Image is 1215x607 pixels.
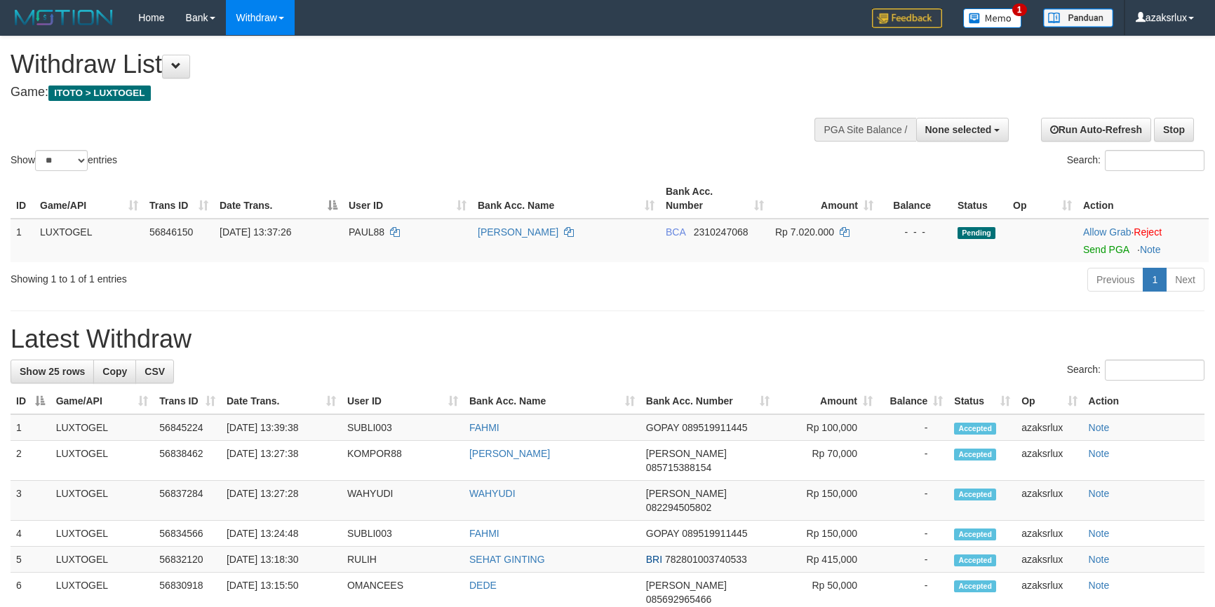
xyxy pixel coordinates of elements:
a: Copy [93,360,136,383]
span: GOPAY [646,528,679,539]
span: Copy [102,366,127,377]
a: SEHAT GINTING [469,554,545,565]
span: Copy 089519911445 to clipboard [682,422,747,433]
span: GOPAY [646,422,679,433]
th: ID [11,179,34,219]
td: WAHYUDI [342,481,464,521]
td: Rp 100,000 [775,414,878,441]
span: Accepted [954,489,996,500]
a: Next [1166,268,1204,292]
input: Search: [1105,150,1204,171]
td: SUBLI003 [342,414,464,441]
span: None selected [925,124,992,135]
span: Pending [958,227,995,239]
div: Showing 1 to 1 of 1 entries [11,266,496,286]
td: Rp 70,000 [775,441,878,481]
a: Reject [1134,226,1162,238]
input: Search: [1105,360,1204,381]
span: Copy 085715388154 to clipboard [646,462,711,473]
a: Note [1089,488,1110,499]
td: RULIH [342,547,464,573]
a: [PERSON_NAME] [478,226,558,238]
td: 1 [11,414,51,441]
td: 1 [11,219,34,262]
td: LUXTOGEL [34,219,144,262]
span: Accepted [954,580,996,592]
span: BRI [646,554,662,565]
a: Note [1140,244,1161,255]
a: DEDE [469,580,497,591]
td: Rp 415,000 [775,547,878,573]
span: Accepted [954,528,996,540]
td: Rp 150,000 [775,481,878,521]
span: · [1083,226,1134,238]
a: Note [1089,422,1110,433]
img: panduan.png [1043,8,1113,27]
td: LUXTOGEL [51,441,154,481]
th: Bank Acc. Number: activate to sort column ascending [660,179,770,219]
th: Game/API: activate to sort column ascending [51,388,154,414]
td: 56837284 [154,481,221,521]
label: Search: [1067,150,1204,171]
a: Show 25 rows [11,360,94,383]
th: ID: activate to sort column descending [11,388,51,414]
span: Accepted [954,449,996,461]
th: Op: activate to sort column ascending [1016,388,1082,414]
th: Status: activate to sort column ascending [948,388,1016,414]
span: 1 [1012,4,1027,16]
span: Rp 7.020.000 [775,226,834,238]
span: Show 25 rows [20,366,85,377]
span: Accepted [954,554,996,566]
a: 1 [1143,268,1167,292]
td: 5 [11,547,51,573]
td: [DATE] 13:27:38 [221,441,342,481]
td: Rp 150,000 [775,521,878,547]
th: Amount: activate to sort column ascending [770,179,879,219]
a: Previous [1087,268,1143,292]
td: azaksrlux [1016,521,1082,547]
div: - - - [885,225,946,239]
span: PAUL88 [349,226,384,238]
img: Button%20Memo.svg [963,8,1022,28]
span: Copy 2310247068 to clipboard [694,226,749,238]
select: Showentries [35,150,88,171]
th: Date Trans.: activate to sort column descending [214,179,343,219]
button: None selected [916,118,1009,142]
a: Note [1089,580,1110,591]
td: - [878,441,948,481]
label: Show entries [11,150,117,171]
td: [DATE] 13:39:38 [221,414,342,441]
span: [PERSON_NAME] [646,488,727,499]
a: Allow Grab [1083,226,1131,238]
td: - [878,521,948,547]
td: azaksrlux [1016,414,1082,441]
span: BCA [666,226,685,238]
th: Action [1083,388,1204,414]
th: Balance: activate to sort column ascending [878,388,948,414]
span: [PERSON_NAME] [646,580,727,591]
td: 56832120 [154,547,221,573]
h1: Withdraw List [11,50,796,79]
img: Feedback.jpg [872,8,942,28]
td: [DATE] 13:18:30 [221,547,342,573]
span: CSV [145,366,165,377]
h1: Latest Withdraw [11,325,1204,353]
a: FAHMI [469,422,499,433]
span: [PERSON_NAME] [646,448,727,459]
a: Send PGA [1083,244,1129,255]
th: Bank Acc. Name: activate to sort column ascending [464,388,640,414]
a: Note [1089,528,1110,539]
th: Status [952,179,1007,219]
td: - [878,547,948,573]
span: [DATE] 13:37:26 [220,226,291,238]
span: Accepted [954,423,996,435]
a: Run Auto-Refresh [1041,118,1151,142]
td: - [878,414,948,441]
th: Bank Acc. Name: activate to sort column ascending [472,179,660,219]
span: ITOTO > LUXTOGEL [48,86,151,101]
th: Trans ID: activate to sort column ascending [144,179,214,219]
span: Copy 082294505802 to clipboard [646,502,711,513]
td: - [878,481,948,521]
th: User ID: activate to sort column ascending [343,179,472,219]
span: Copy 782801003740533 to clipboard [665,554,747,565]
